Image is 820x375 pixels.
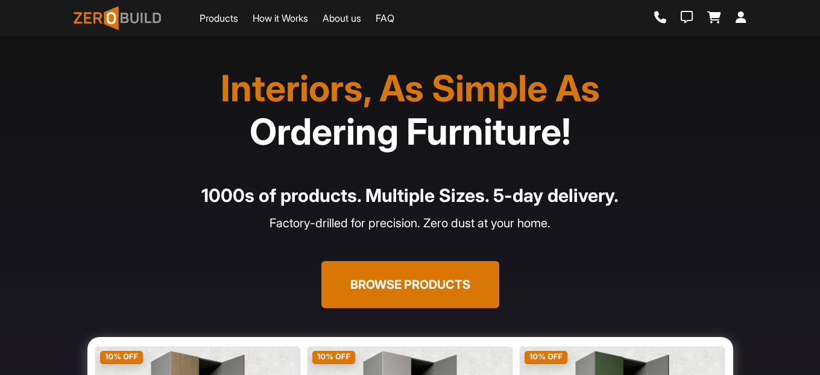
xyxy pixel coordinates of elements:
button: Browse Products [321,261,499,308]
h1: Interiors, As Simple As [81,66,739,153]
span: Ordering Furniture! [250,110,571,153]
a: FAQ [376,11,394,25]
a: Products [200,11,238,25]
a: About us [323,11,361,25]
p: Factory-drilled for precision. Zero dust at your home. [81,214,739,232]
h4: 1000s of products. Multiple Sizes. 5-day delivery. [81,182,739,209]
img: ZeroBuild logo [74,6,161,30]
a: Login [736,11,746,25]
a: How it Works [253,11,308,25]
